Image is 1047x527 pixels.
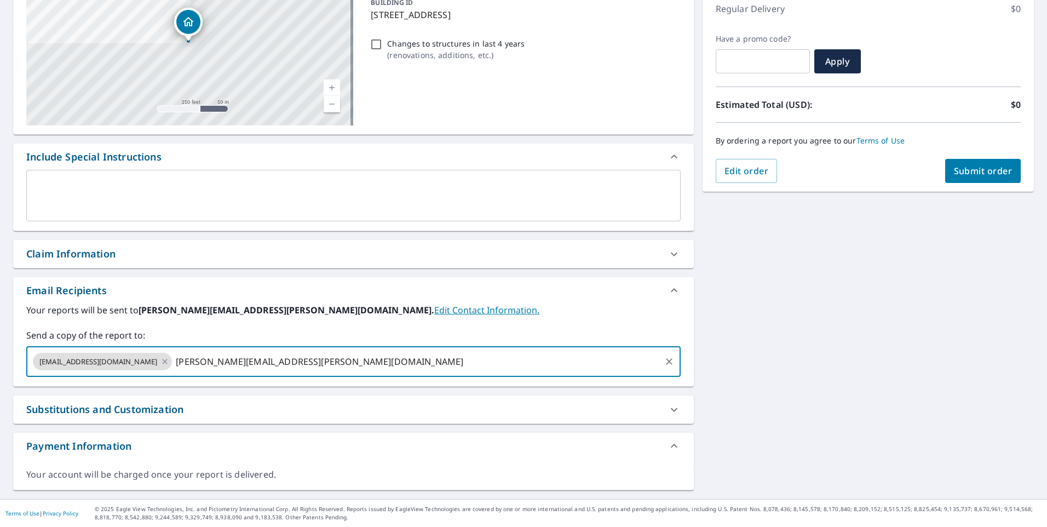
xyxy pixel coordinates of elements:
[324,96,340,112] a: Current Level 17, Zoom Out
[1011,2,1021,15] p: $0
[33,357,164,367] span: [EMAIL_ADDRESS][DOMAIN_NAME]
[387,38,525,49] p: Changes to structures in last 4 years
[13,240,694,268] div: Claim Information
[371,8,676,21] p: [STREET_ADDRESS]
[716,34,810,44] label: Have a promo code?
[716,2,785,15] p: Regular Delivery
[324,79,340,96] a: Current Level 17, Zoom In
[33,353,172,370] div: [EMAIL_ADDRESS][DOMAIN_NAME]
[26,468,681,481] div: Your account will be charged once your report is delivered.
[814,49,861,73] button: Apply
[26,150,162,164] div: Include Special Instructions
[26,303,681,317] label: Your reports will be sent to
[661,354,677,369] button: Clear
[43,509,78,517] a: Privacy Policy
[95,505,1042,522] p: © 2025 Eagle View Technologies, Inc. and Pictometry International Corp. All Rights Reserved. Repo...
[26,439,131,454] div: Payment Information
[26,329,681,342] label: Send a copy of the report to:
[139,304,434,316] b: [PERSON_NAME][EMAIL_ADDRESS][PERSON_NAME][DOMAIN_NAME].
[823,55,852,67] span: Apply
[716,136,1021,146] p: By ordering a report you agree to our
[174,8,203,42] div: Dropped pin, building 1, Residential property, 201 Regency Ln Woodstock, GA 30188
[434,304,539,316] a: EditContactInfo
[13,433,694,459] div: Payment Information
[716,159,778,183] button: Edit order
[945,159,1021,183] button: Submit order
[5,509,39,517] a: Terms of Use
[387,49,525,61] p: ( renovations, additions, etc. )
[26,402,183,417] div: Substitutions and Customization
[13,144,694,170] div: Include Special Instructions
[724,165,769,177] span: Edit order
[1011,98,1021,111] p: $0
[954,165,1013,177] span: Submit order
[26,283,107,298] div: Email Recipients
[716,98,868,111] p: Estimated Total (USD):
[13,277,694,303] div: Email Recipients
[5,510,78,517] p: |
[26,247,116,261] div: Claim Information
[13,396,694,423] div: Substitutions and Customization
[856,135,905,146] a: Terms of Use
